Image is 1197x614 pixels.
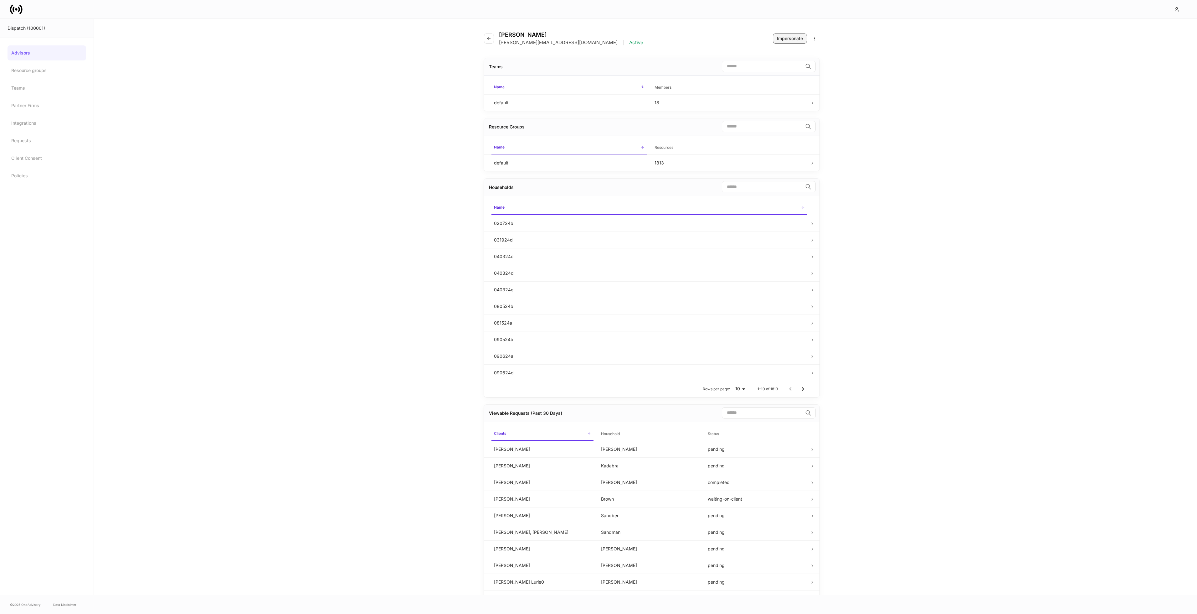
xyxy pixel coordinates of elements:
[489,364,810,381] td: 090624d
[777,35,803,42] div: Impersonate
[8,116,86,131] a: Integrations
[596,590,703,607] td: [PERSON_NAME]
[596,524,703,540] td: Sandman
[703,540,810,557] td: pending
[596,557,703,574] td: [PERSON_NAME]
[489,540,596,557] td: [PERSON_NAME]
[596,574,703,590] td: [PERSON_NAME]
[491,427,593,441] span: Clients
[596,474,703,491] td: [PERSON_NAME]
[489,410,562,416] div: Viewable Requests (Past 30 Days)
[499,31,643,38] h4: [PERSON_NAME]
[655,84,671,90] h6: Members
[601,431,620,437] h6: Household
[596,507,703,524] td: Sandber
[650,94,810,111] td: 18
[652,141,808,154] span: Resources
[797,383,809,395] button: Go to next page
[703,457,810,474] td: pending
[489,155,650,171] td: default
[489,124,525,129] span: Advisors may inherit access to Resource Groups through Teams
[655,144,673,150] h6: Resources
[596,540,703,557] td: [PERSON_NAME]
[489,184,514,190] div: Households
[703,474,810,491] td: completed
[8,45,86,60] a: Advisors
[489,215,810,232] td: 020724b
[598,428,701,440] span: Household
[8,168,86,183] a: Policies
[491,141,647,154] span: Name
[8,98,86,113] a: Partner Firms
[489,590,596,607] td: [PERSON_NAME] Lurie0
[489,557,596,574] td: [PERSON_NAME]
[489,298,810,315] td: 080524b
[758,387,778,392] p: 1–10 of 1813
[491,201,807,215] span: Name
[489,94,650,111] td: default
[705,428,807,440] span: Status
[629,39,643,46] p: Active
[703,557,810,574] td: pending
[489,507,596,524] td: [PERSON_NAME]
[494,430,506,436] h6: Clients
[494,84,505,90] h6: Name
[489,64,503,70] div: Teams
[773,34,807,44] button: Impersonate
[489,574,596,590] td: [PERSON_NAME] Lurie0
[732,386,747,392] div: 10
[703,574,810,590] td: pending
[489,441,596,457] td: [PERSON_NAME]
[489,265,810,281] td: 040324d
[489,315,810,331] td: 081524a
[8,133,86,148] a: Requests
[8,151,86,166] a: Client Consent
[489,232,810,248] td: 031924d
[8,25,86,31] div: Dispatch (100001)
[494,204,505,210] h6: Name
[596,491,703,507] td: Brown
[489,348,810,364] td: 090624a
[652,81,808,94] span: Members
[494,144,505,150] h6: Name
[489,248,810,265] td: 040324c
[703,441,810,457] td: pending
[53,602,76,607] a: Data Disclaimer
[708,431,719,437] h6: Status
[489,281,810,298] td: 040324e
[489,457,596,474] td: [PERSON_NAME]
[10,602,41,607] span: © 2025 OneAdvisory
[703,524,810,540] td: pending
[8,81,86,96] a: Teams
[703,507,810,524] td: pending
[489,491,596,507] td: [PERSON_NAME]
[623,39,624,46] p: |
[489,331,810,348] td: 090524b
[703,387,730,392] p: Rows per page:
[491,81,647,94] span: Name
[596,441,703,457] td: [PERSON_NAME]
[8,63,86,78] a: Resource groups
[703,590,810,607] td: pending
[596,457,703,474] td: Kadabra
[703,491,810,507] td: waiting-on-client
[489,474,596,491] td: [PERSON_NAME]
[499,39,618,46] p: [PERSON_NAME][EMAIL_ADDRESS][DOMAIN_NAME]
[650,155,810,171] td: 1813
[489,524,596,540] td: [PERSON_NAME], [PERSON_NAME]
